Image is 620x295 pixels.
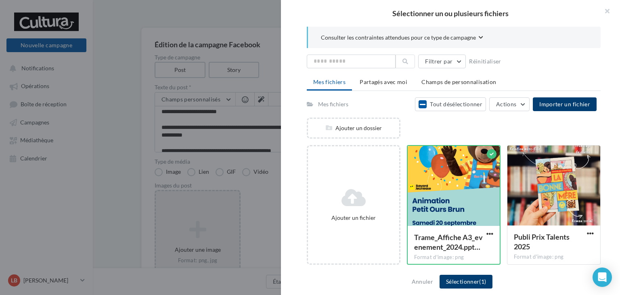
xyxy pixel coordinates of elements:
[308,124,399,132] div: Ajouter un dossier
[311,214,396,222] div: Ajouter un fichier
[360,78,407,85] span: Partagés avec moi
[440,275,492,289] button: Sélectionner(1)
[593,268,612,287] div: Open Intercom Messenger
[418,55,466,68] button: Filtrer par
[318,100,348,108] div: Mes fichiers
[514,253,594,261] div: Format d'image: png
[421,78,496,85] span: Champs de personnalisation
[466,57,505,66] button: Réinitialiser
[408,277,436,287] button: Annuler
[414,254,493,261] div: Format d'image: png
[539,101,590,107] span: Importer un fichier
[514,232,570,251] span: Publi Prix Talents 2025
[489,97,530,111] button: Actions
[415,97,486,111] button: Tout désélectionner
[414,233,483,251] span: Trame_Affiche A3_evenement_2024.pptx (32)
[496,101,516,107] span: Actions
[294,10,607,17] h2: Sélectionner un ou plusieurs fichiers
[533,97,597,111] button: Importer un fichier
[321,33,483,43] button: Consulter les contraintes attendues pour ce type de campagne
[321,34,476,42] span: Consulter les contraintes attendues pour ce type de campagne
[313,78,346,85] span: Mes fichiers
[479,278,486,285] span: (1)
